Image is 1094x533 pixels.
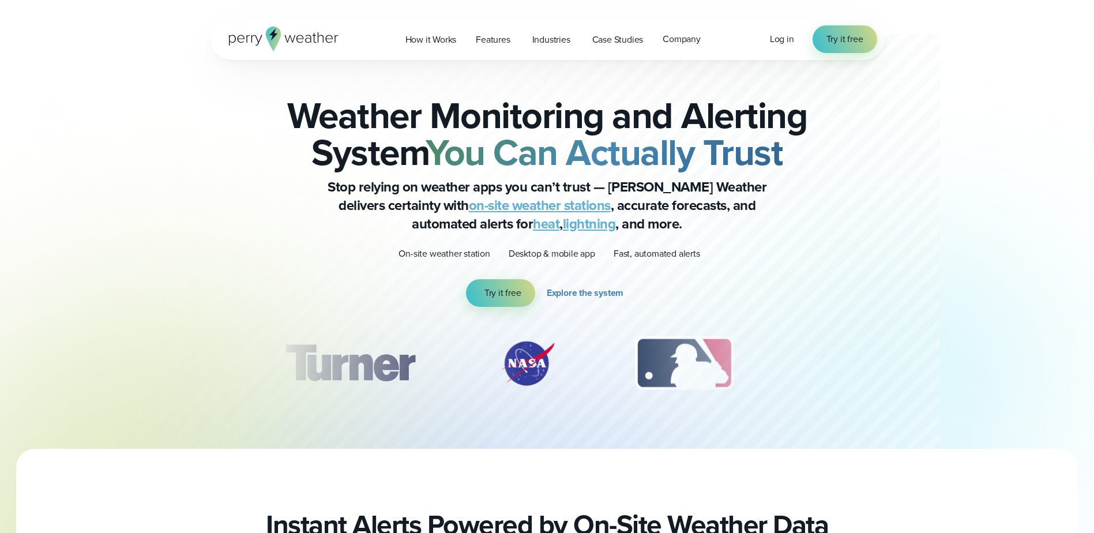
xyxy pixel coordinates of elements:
a: Explore the system [547,279,628,307]
div: 1 of 12 [268,335,431,392]
img: MLB.svg [623,335,745,392]
img: Turner-Construction_1.svg [268,335,431,392]
a: Log in [770,32,794,46]
p: Fast, automated alerts [614,247,700,261]
p: Stop relying on weather apps you can’t trust — [PERSON_NAME] Weather delivers certainty with , ac... [317,178,778,233]
a: Try it free [466,279,535,307]
a: heat [533,213,559,234]
span: Company [663,32,701,46]
img: NASA.svg [487,335,568,392]
span: Explore the system [547,286,623,300]
span: Case Studies [592,33,644,47]
p: Desktop & mobile app [509,247,595,261]
span: Try it free [826,32,863,46]
div: 4 of 12 [800,335,893,392]
h2: Weather Monitoring and Alerting System [268,97,826,171]
a: Try it free [813,25,877,53]
div: 2 of 12 [487,335,568,392]
span: Features [476,33,510,47]
span: Industries [532,33,570,47]
p: On-site weather station [398,247,490,261]
span: How it Works [405,33,457,47]
div: 3 of 12 [623,335,745,392]
a: lightning [563,213,616,234]
span: Try it free [484,286,521,300]
a: Case Studies [582,28,653,51]
strong: You Can Actually Trust [426,125,783,179]
a: on-site weather stations [469,195,611,216]
img: PGA.svg [800,335,893,392]
a: How it Works [396,28,467,51]
div: slideshow [268,335,826,398]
